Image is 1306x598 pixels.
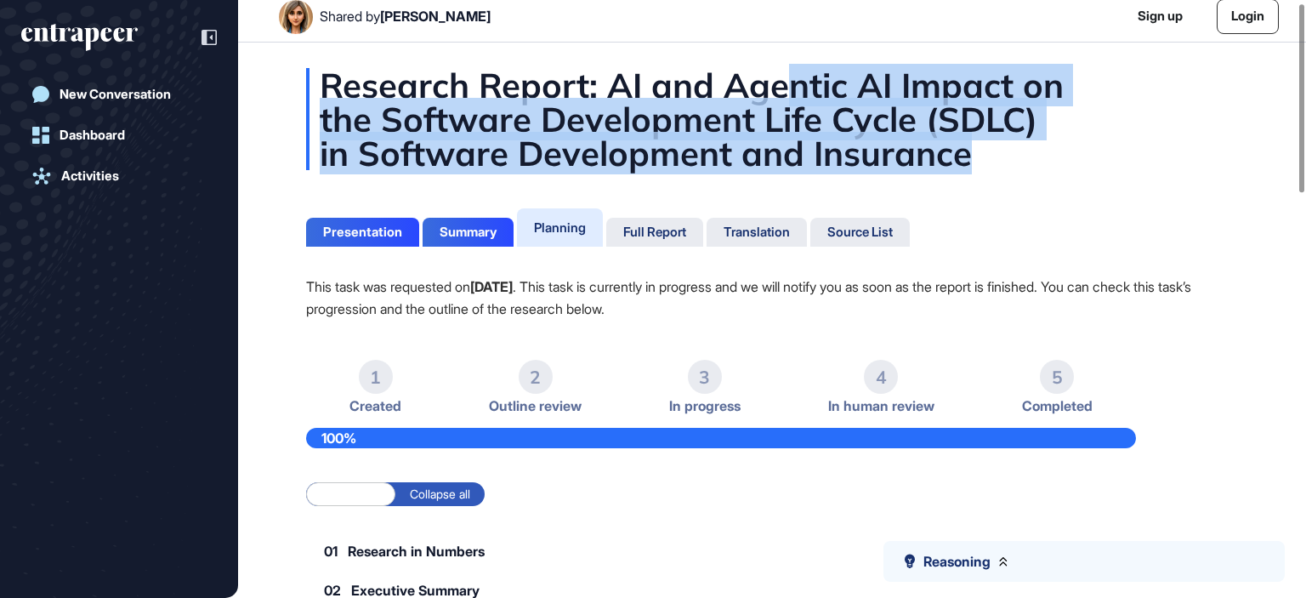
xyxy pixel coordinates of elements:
[395,482,485,506] label: Collapse all
[351,584,480,597] span: Executive Summary
[306,68,1238,170] div: Research Report: AI and Agentic AI Impact on the Software Development Life Cycle (SDLC) in Softwa...
[306,276,1238,320] p: This task was requested on . This task is currently in progress and we will notify you as soon as...
[380,8,491,25] span: [PERSON_NAME]
[724,225,790,240] div: Translation
[306,482,395,506] label: Expand all
[306,428,1136,448] div: 100%
[1040,360,1074,394] div: 5
[323,225,402,240] div: Presentation
[60,128,125,143] div: Dashboard
[688,360,722,394] div: 3
[440,225,497,240] div: Summary
[348,544,485,558] span: Research in Numbers
[349,398,401,414] span: Created
[1138,7,1183,26] a: Sign up
[534,219,586,236] div: Planning
[623,225,686,240] div: Full Report
[324,584,341,597] span: 02
[21,24,138,51] div: entrapeer-logo
[864,360,898,394] div: 4
[827,225,893,240] div: Source List
[669,398,741,414] span: In progress
[324,544,338,558] span: 01
[828,398,934,414] span: In human review
[470,278,513,295] strong: [DATE]
[1022,398,1093,414] span: Completed
[60,87,171,102] div: New Conversation
[519,360,553,394] div: 2
[489,398,582,414] span: Outline review
[61,168,119,184] div: Activities
[923,554,991,570] span: Reasoning
[320,9,491,25] div: Shared by
[359,360,393,394] div: 1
